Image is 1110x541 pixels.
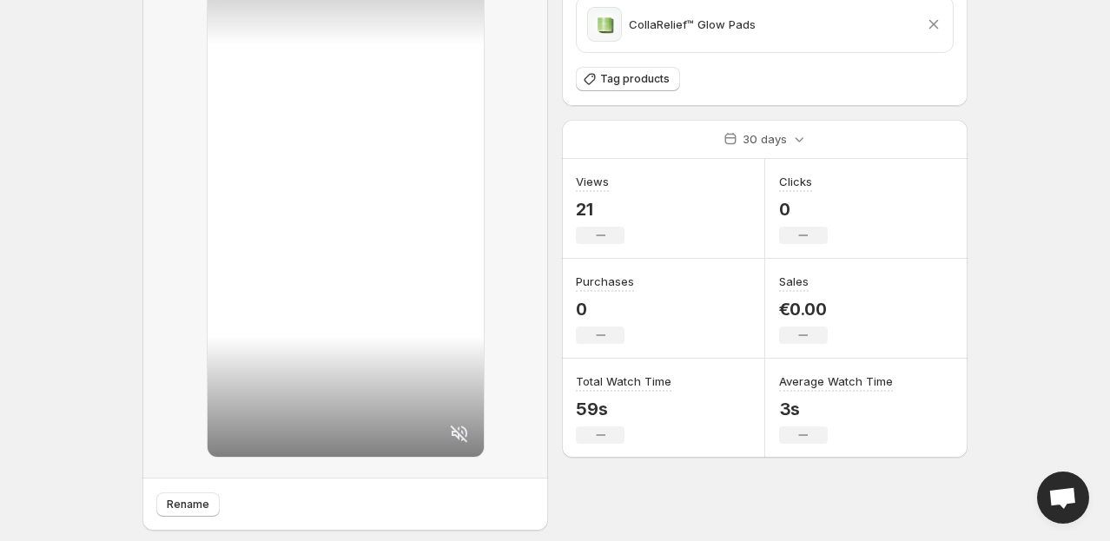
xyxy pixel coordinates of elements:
[1037,472,1089,524] div: Open chat
[600,72,670,86] span: Tag products
[743,130,787,148] p: 30 days
[576,373,671,390] h3: Total Watch Time
[779,273,809,290] h3: Sales
[629,16,756,33] p: CollaRelief™ Glow Pads
[779,373,893,390] h3: Average Watch Time
[576,173,609,190] h3: Views
[156,492,220,517] button: Rename
[576,199,624,220] p: 21
[576,299,634,320] p: 0
[167,498,209,511] span: Rename
[576,273,634,290] h3: Purchases
[779,173,812,190] h3: Clicks
[587,7,622,42] img: Black choker necklace
[576,399,671,419] p: 59s
[779,199,828,220] p: 0
[779,299,828,320] p: €0.00
[779,399,893,419] p: 3s
[576,67,680,91] button: Tag products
